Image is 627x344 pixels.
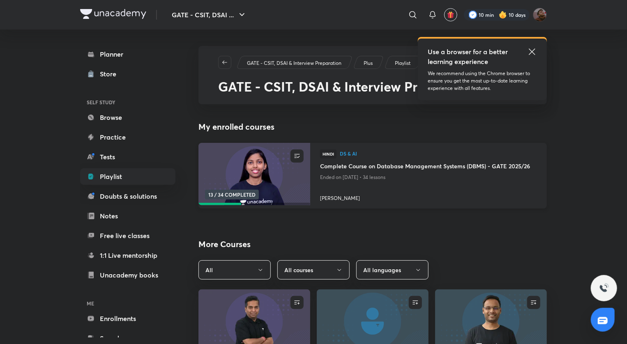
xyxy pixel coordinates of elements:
a: new-thumbnail13 / 34 COMPLETED [198,143,310,209]
img: Suryansh Singh [533,8,547,22]
a: Complete Course on Database Management Systems (DBMS) - GATE 2025/26 [320,162,537,172]
img: avatar [447,11,454,18]
button: All courses [277,260,350,280]
h2: More Courses [198,238,547,250]
button: avatar [444,8,457,21]
p: Playlist [395,60,410,67]
img: new-thumbnail [197,142,311,206]
a: Store [80,66,175,82]
button: All languages [356,260,429,280]
h6: SELF STUDY [80,95,175,109]
a: Enrollments [80,310,175,327]
a: Unacademy books [80,267,175,283]
a: Practice [80,129,175,145]
h6: ME [80,296,175,310]
span: Hindi [320,149,337,158]
button: GATE - CSIT, DSAI ... [167,7,252,23]
p: Plus [364,60,373,67]
a: Browse [80,109,175,126]
a: Playlist [80,168,175,185]
span: 13 / 34 COMPLETED [205,190,259,200]
h4: My enrolled courses [198,121,547,133]
a: Planner [80,46,175,62]
span: DS & AI [340,151,537,156]
img: ttu [599,283,609,293]
a: Company Logo [80,9,146,21]
img: check rounded [469,11,477,19]
p: We recommend using the Chrome browser to ensure you get the most up-to-date learning experience w... [428,70,537,92]
div: Store [100,69,121,79]
button: All [198,260,271,280]
a: Free live classes [80,227,175,244]
img: streak [499,11,507,19]
a: DS & AI [340,151,537,157]
a: Tests [80,149,175,165]
a: Plus [362,60,374,67]
a: [PERSON_NAME] [320,191,537,202]
a: Playlist [394,60,412,67]
a: Notes [80,208,175,224]
p: GATE - CSIT, DSAI & Interview Preparation [247,60,341,67]
a: Doubts & solutions [80,188,175,204]
a: 1:1 Live mentorship [80,247,175,264]
h5: Use a browser for a better learning experience [428,47,509,67]
p: Ended on [DATE] • 34 lessons [320,172,537,183]
img: Company Logo [80,9,146,19]
a: GATE - CSIT, DSAI & Interview Preparation [246,60,343,67]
